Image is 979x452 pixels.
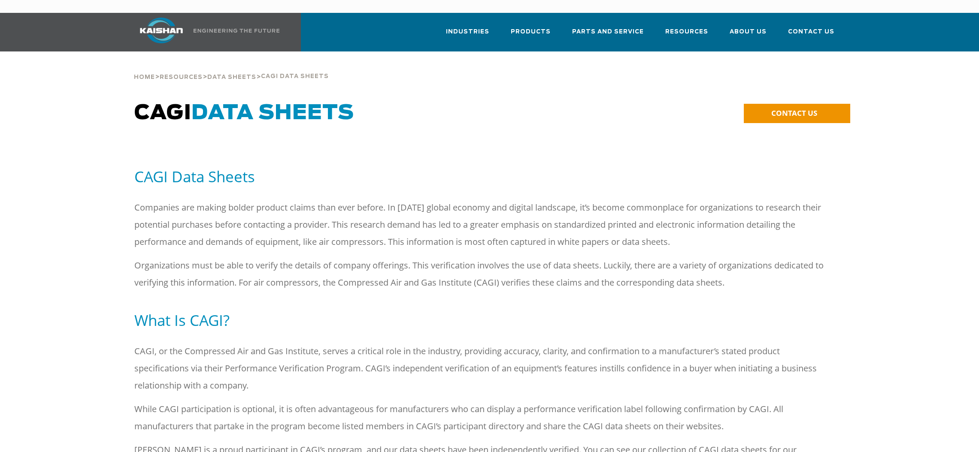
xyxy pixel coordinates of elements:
[788,27,834,37] span: Contact Us
[134,73,155,81] a: Home
[134,199,830,250] p: Companies are making bolder product claims than ever before. In [DATE] global economy and digital...
[134,343,830,394] p: CAGI, or the Compressed Air and Gas Institute, serves a critical role in the industry, providing ...
[160,75,203,80] span: Resources
[134,75,155,80] span: Home
[129,18,194,43] img: kaishan logo
[771,108,817,118] span: CONTACT US
[160,73,203,81] a: Resources
[446,27,489,37] span: Industries
[572,27,644,37] span: Parts and Service
[134,401,830,435] p: While CAGI participation is optional, it is often advantageous for manufacturers who can display ...
[129,13,281,51] a: Kaishan USA
[191,103,354,124] span: Data Sheets
[665,21,708,50] a: Resources
[134,167,845,186] h5: CAGI Data Sheets
[207,75,256,80] span: Data Sheets
[665,27,708,37] span: Resources
[572,21,644,50] a: Parts and Service
[194,29,279,33] img: Engineering the future
[730,21,767,50] a: About Us
[134,257,830,291] p: Organizations must be able to verify the details of company offerings. This verification involves...
[134,310,845,330] h5: What Is CAGI?
[446,21,489,50] a: Industries
[730,27,767,37] span: About Us
[511,21,551,50] a: Products
[134,51,329,84] div: > > >
[744,104,850,123] a: CONTACT US
[511,27,551,37] span: Products
[207,73,256,81] a: Data Sheets
[134,103,354,124] span: CAGI
[261,74,329,79] span: Cagi Data Sheets
[788,21,834,50] a: Contact Us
